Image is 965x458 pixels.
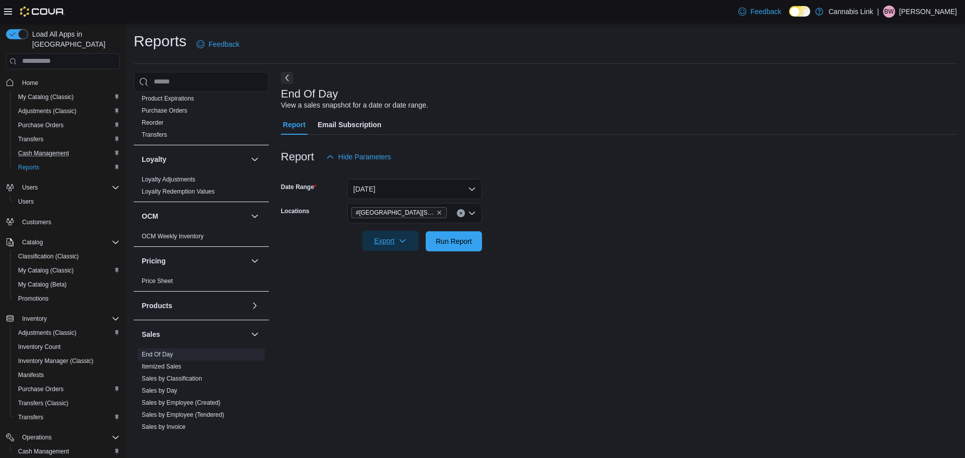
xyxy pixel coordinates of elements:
[142,435,214,442] a: Sales by Invoice & Product
[14,293,120,305] span: Promotions
[18,236,47,248] button: Catalog
[18,413,43,421] span: Transfers
[142,278,173,285] a: Price Sheet
[142,411,224,419] span: Sales by Employee (Tendered)
[142,329,160,339] h3: Sales
[249,328,261,340] button: Sales
[249,153,261,165] button: Loyalty
[281,88,338,100] h3: End Of Day
[18,252,79,260] span: Classification (Classic)
[18,216,55,228] a: Customers
[142,350,173,358] span: End Of Day
[22,238,43,246] span: Catalog
[18,121,64,129] span: Purchase Orders
[14,91,120,103] span: My Catalog (Classic)
[134,230,269,246] div: OCM
[18,198,34,206] span: Users
[14,369,48,381] a: Manifests
[14,397,120,409] span: Transfers (Classic)
[142,399,221,407] span: Sales by Employee (Created)
[789,6,810,17] input: Dark Mode
[10,292,124,306] button: Promotions
[142,387,177,394] a: Sales by Day
[142,154,247,164] button: Loyalty
[281,100,428,111] div: View a sales snapshot for a date or date range.
[209,39,239,49] span: Feedback
[142,256,247,266] button: Pricing
[14,397,72,409] a: Transfers (Classic)
[14,383,68,395] a: Purchase Orders
[2,430,124,444] button: Operations
[142,131,167,138] a: Transfers
[10,340,124,354] button: Inventory Count
[884,6,894,18] span: BW
[18,385,64,393] span: Purchase Orders
[142,256,165,266] h3: Pricing
[10,410,124,424] button: Transfers
[142,387,177,395] span: Sales by Day
[22,79,38,87] span: Home
[142,154,166,164] h3: Loyalty
[10,382,124,396] button: Purchase Orders
[750,7,781,17] span: Feedback
[14,264,120,277] span: My Catalog (Classic)
[142,301,172,311] h3: Products
[18,135,43,143] span: Transfers
[142,233,204,240] a: OCM Weekly Inventory
[318,115,381,135] span: Email Subscription
[436,236,472,246] span: Run Report
[142,176,196,183] a: Loyalty Adjustments
[22,218,51,226] span: Customers
[22,315,47,323] span: Inventory
[142,363,181,370] a: Itemized Sales
[18,107,76,115] span: Adjustments (Classic)
[14,293,53,305] a: Promotions
[14,341,120,353] span: Inventory Count
[18,313,120,325] span: Inventory
[18,447,69,455] span: Cash Management
[22,184,38,192] span: Users
[142,188,215,196] span: Loyalty Redemption Values
[18,236,120,248] span: Catalog
[18,93,74,101] span: My Catalog (Classic)
[142,423,185,431] span: Sales by Invoice
[351,207,447,218] span: #1 1175 Hyde Park Road, Unit 2B
[14,119,68,131] a: Purchase Orders
[142,175,196,184] span: Loyalty Adjustments
[734,2,785,22] a: Feedback
[142,119,163,127] span: Reorder
[142,399,221,406] a: Sales by Employee (Created)
[142,211,247,221] button: OCM
[10,263,124,278] button: My Catalog (Classic)
[134,31,186,51] h1: Reports
[134,275,269,291] div: Pricing
[281,183,317,191] label: Date Range
[142,423,185,430] a: Sales by Invoice
[2,75,124,90] button: Home
[899,6,957,18] p: [PERSON_NAME]
[142,232,204,240] span: OCM Weekly Inventory
[2,215,124,229] button: Customers
[14,369,120,381] span: Manifests
[14,105,80,117] a: Adjustments (Classic)
[281,151,314,163] h3: Report
[18,295,49,303] span: Promotions
[18,266,74,274] span: My Catalog (Classic)
[338,152,391,162] span: Hide Parameters
[142,107,187,114] a: Purchase Orders
[10,118,124,132] button: Purchase Orders
[877,6,879,18] p: |
[14,355,98,367] a: Inventory Manager (Classic)
[347,179,482,199] button: [DATE]
[14,341,65,353] a: Inventory Count
[10,249,124,263] button: Classification (Classic)
[14,105,120,117] span: Adjustments (Classic)
[10,90,124,104] button: My Catalog (Classic)
[2,312,124,326] button: Inventory
[14,411,120,423] span: Transfers
[14,133,47,145] a: Transfers
[134,173,269,202] div: Loyalty
[14,445,73,457] a: Cash Management
[249,210,261,222] button: OCM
